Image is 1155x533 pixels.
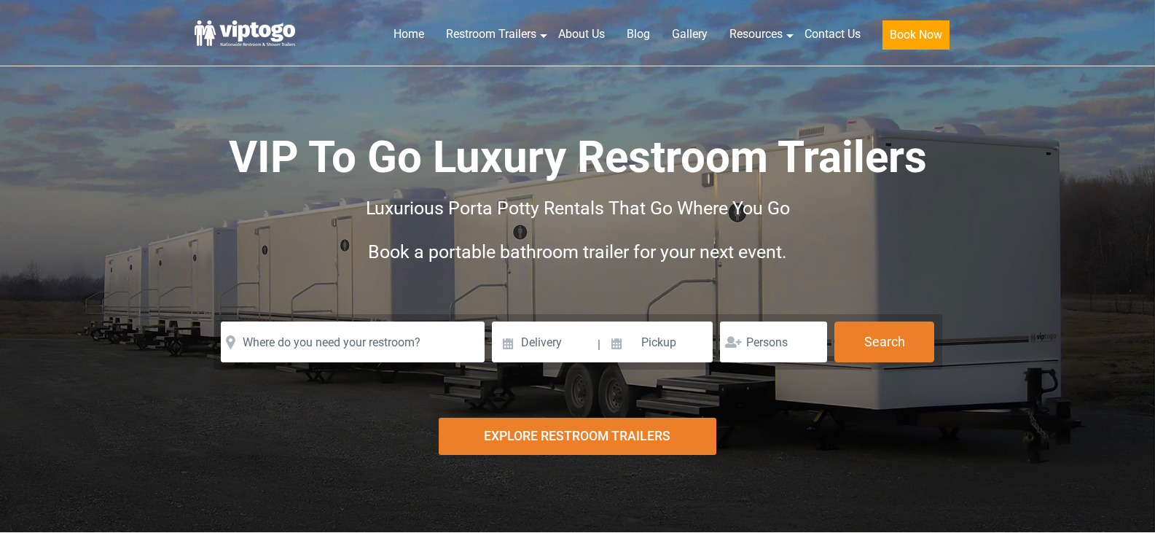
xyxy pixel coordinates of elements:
[598,322,600,368] span: |
[368,241,787,262] span: Book a portable bathroom trailer for your next event.
[383,18,435,50] a: Home
[794,18,872,50] a: Contact Us
[661,18,719,50] a: Gallery
[872,18,960,58] a: Book Now
[435,18,547,50] a: Restroom Trailers
[603,322,713,362] input: Pickup
[229,131,927,183] span: VIP To Go Luxury Restroom Trailers
[719,18,794,50] a: Resources
[834,322,934,362] button: Search
[616,18,661,50] a: Blog
[492,322,596,362] input: Delivery
[720,322,827,362] input: Persons
[439,418,716,455] div: Explore Restroom Trailers
[547,18,616,50] a: About Us
[221,322,485,362] input: Where do you need your restroom?
[366,198,790,219] span: Luxurious Porta Potty Rentals That Go Where You Go
[882,20,950,50] button: Book Now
